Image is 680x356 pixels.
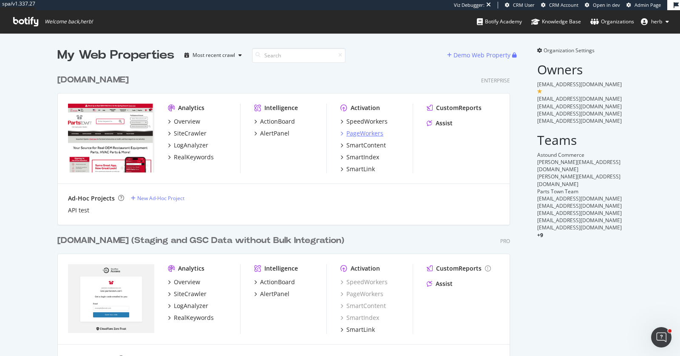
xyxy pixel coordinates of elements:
[477,10,522,33] a: Botify Academy
[168,117,200,126] a: Overview
[427,280,453,288] a: Assist
[254,117,295,126] a: ActionBoard
[57,235,348,247] a: [DOMAIN_NAME] (Staging and GSC Data without Bulk Integration)
[340,290,383,298] a: PageWorkers
[340,141,386,150] a: SmartContent
[481,77,510,84] div: Enterprise
[351,264,380,273] div: Activation
[635,2,661,8] span: Admin Page
[340,165,375,173] a: SmartLink
[193,53,235,58] div: Most recent crawl
[57,47,174,64] div: My Web Properties
[477,17,522,26] div: Botify Academy
[447,51,512,59] a: Demo Web Property
[537,202,622,209] span: [EMAIL_ADDRESS][DOMAIN_NAME]
[590,10,634,33] a: Organizations
[264,104,298,112] div: Intelligence
[537,195,622,202] span: [EMAIL_ADDRESS][DOMAIN_NAME]
[174,141,208,150] div: LogAnalyzer
[537,158,620,173] span: [PERSON_NAME][EMAIL_ADDRESS][DOMAIN_NAME]
[68,206,89,215] a: API test
[541,2,578,8] a: CRM Account
[57,74,132,86] a: [DOMAIN_NAME]
[340,302,386,310] a: SmartContent
[346,325,375,334] div: SmartLink
[593,2,620,8] span: Open in dev
[537,232,543,239] span: + 9
[634,15,676,28] button: herb
[340,278,388,286] a: SpeedWorkers
[131,195,184,202] a: New Ad-Hoc Project
[174,314,214,322] div: RealKeywords
[168,141,208,150] a: LogAnalyzer
[174,153,214,161] div: RealKeywords
[585,2,620,8] a: Open in dev
[68,264,154,333] img: partstownsecondary.com
[346,117,388,126] div: SpeedWorkers
[447,48,512,62] button: Demo Web Property
[351,104,380,112] div: Activation
[427,264,491,273] a: CustomReports
[68,104,154,172] img: partstown.com
[57,235,344,247] div: [DOMAIN_NAME] (Staging and GSC Data without Bulk Integration)
[254,290,289,298] a: AlertPanel
[537,117,622,124] span: [EMAIL_ADDRESS][DOMAIN_NAME]
[346,129,383,138] div: PageWorkers
[537,110,622,117] span: [EMAIL_ADDRESS][DOMAIN_NAME]
[57,74,129,86] div: [DOMAIN_NAME]
[137,195,184,202] div: New Ad-Hoc Project
[174,278,200,286] div: Overview
[174,117,200,126] div: Overview
[537,133,623,147] h2: Teams
[178,104,204,112] div: Analytics
[500,237,510,245] div: Pro
[454,2,484,8] div: Viz Debugger:
[181,48,245,62] button: Most recent crawl
[174,129,207,138] div: SiteCrawler
[346,153,379,161] div: SmartIndex
[537,224,622,231] span: [EMAIL_ADDRESS][DOMAIN_NAME]
[651,327,671,348] iframe: Intercom live chat
[254,129,289,138] a: AlertPanel
[178,264,204,273] div: Analytics
[537,95,622,102] span: [EMAIL_ADDRESS][DOMAIN_NAME]
[505,2,535,8] a: CRM User
[168,129,207,138] a: SiteCrawler
[537,173,620,187] span: [PERSON_NAME][EMAIL_ADDRESS][DOMAIN_NAME]
[531,10,581,33] a: Knowledge Base
[68,194,115,203] div: Ad-Hoc Projects
[168,314,214,322] a: RealKeywords
[346,141,386,150] div: SmartContent
[544,47,595,54] span: Organization Settings
[453,51,510,59] div: Demo Web Property
[264,264,298,273] div: Intelligence
[340,314,379,322] a: SmartIndex
[427,104,482,112] a: CustomReports
[436,280,453,288] div: Assist
[549,2,578,8] span: CRM Account
[537,217,622,224] span: [EMAIL_ADDRESS][DOMAIN_NAME]
[260,278,295,286] div: ActionBoard
[436,104,482,112] div: CustomReports
[45,18,93,25] span: Welcome back, herb !
[340,117,388,126] a: SpeedWorkers
[168,290,207,298] a: SiteCrawler
[436,119,453,127] div: Assist
[340,129,383,138] a: PageWorkers
[537,209,622,217] span: [EMAIL_ADDRESS][DOMAIN_NAME]
[537,103,622,110] span: [EMAIL_ADDRESS][DOMAIN_NAME]
[626,2,661,8] a: Admin Page
[174,302,208,310] div: LogAnalyzer
[590,17,634,26] div: Organizations
[537,188,623,195] div: Parts Town Team
[254,278,295,286] a: ActionBoard
[260,290,289,298] div: AlertPanel
[260,129,289,138] div: AlertPanel
[340,153,379,161] a: SmartIndex
[537,151,623,158] div: Astound Commerce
